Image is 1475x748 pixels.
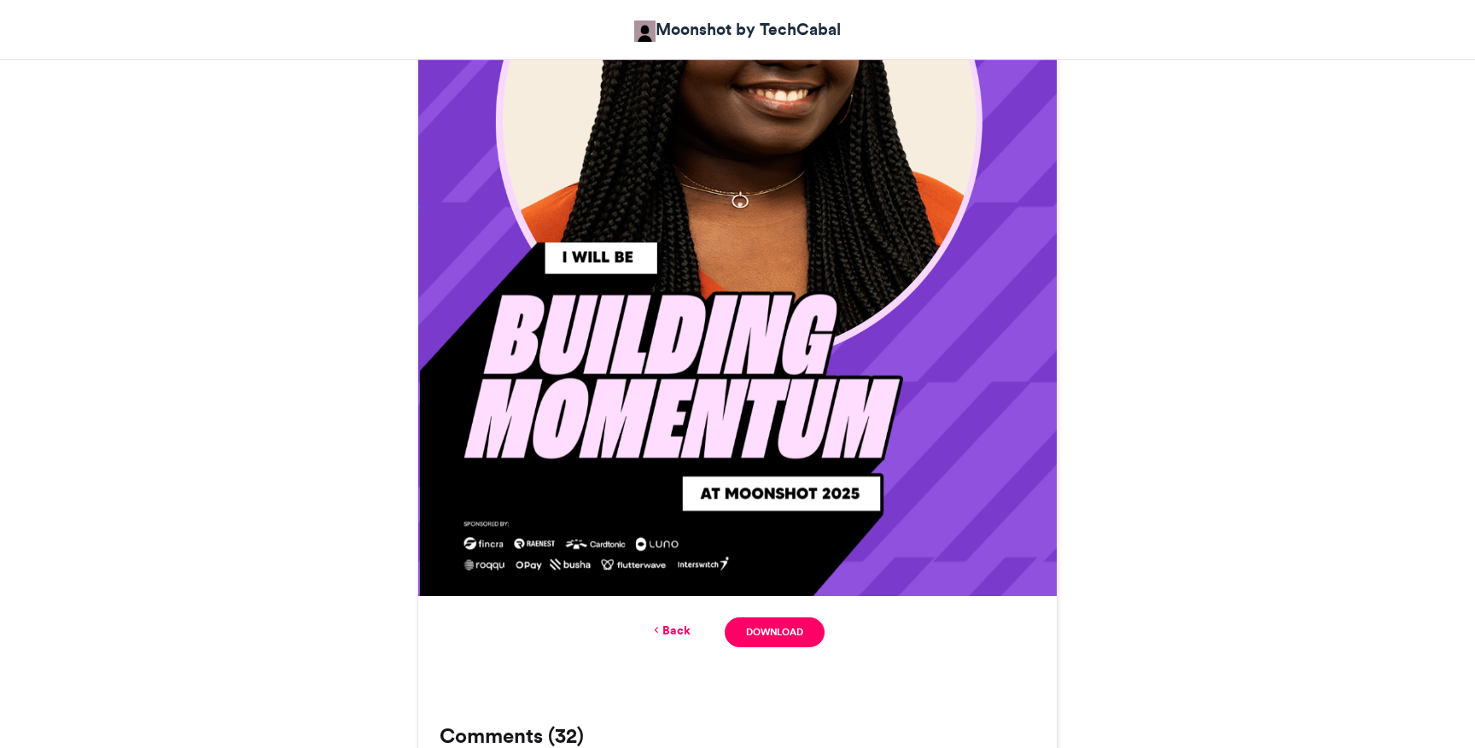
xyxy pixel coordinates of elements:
[650,622,691,640] a: Back
[634,17,841,42] a: Moonshot by TechCabal
[440,726,1035,746] h3: Comments (32)
[634,20,656,42] img: Moonshot by TechCabal
[725,617,825,647] a: Download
